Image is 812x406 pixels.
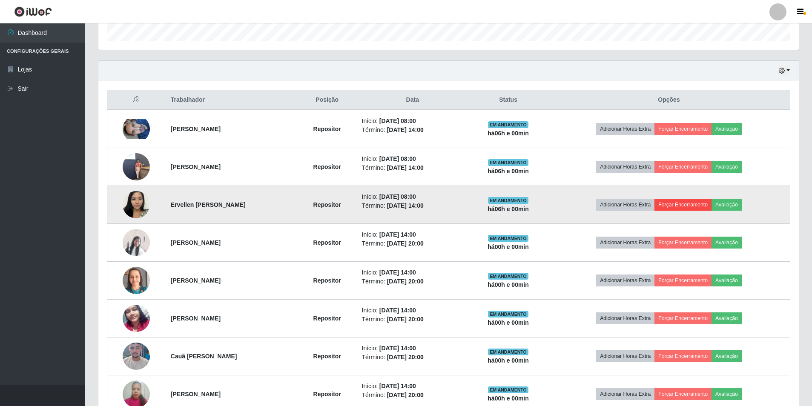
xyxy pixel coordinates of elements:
th: Opções [548,90,790,110]
span: EM ANDAMENTO [488,235,528,242]
button: Avaliação [712,388,742,400]
button: Adicionar Horas Extra [596,350,654,362]
strong: [PERSON_NAME] [171,126,221,132]
time: [DATE] 08:00 [379,117,416,124]
strong: há 00 h e 00 min [488,281,529,288]
span: EM ANDAMENTO [488,386,528,393]
time: [DATE] 20:00 [387,240,424,247]
li: Término: [362,126,464,134]
time: [DATE] 20:00 [387,392,424,398]
strong: há 06 h e 00 min [488,206,529,212]
button: Forçar Encerramento [654,274,712,286]
button: Avaliação [712,312,742,324]
strong: Repositor [313,391,341,397]
li: Término: [362,163,464,172]
th: Data [357,90,469,110]
li: Início: [362,230,464,239]
strong: Ervellen [PERSON_NAME] [171,201,246,208]
button: Adicionar Horas Extra [596,274,654,286]
img: 1755724312093.jpeg [123,300,150,336]
strong: há 00 h e 00 min [488,319,529,326]
button: Avaliação [712,350,742,362]
strong: [PERSON_NAME] [171,315,221,322]
strong: [PERSON_NAME] [171,239,221,246]
strong: há 00 h e 00 min [488,243,529,250]
strong: Repositor [313,201,341,208]
button: Adicionar Horas Extra [596,237,654,249]
span: EM ANDAMENTO [488,349,528,355]
th: Trabalhador [166,90,298,110]
button: Avaliação [712,199,742,211]
strong: há 06 h e 00 min [488,168,529,174]
button: Forçar Encerramento [654,312,712,324]
button: Adicionar Horas Extra [596,161,654,173]
th: Status [468,90,548,110]
span: EM ANDAMENTO [488,121,528,128]
img: CoreUI Logo [14,6,52,17]
li: Início: [362,154,464,163]
time: [DATE] 14:00 [379,383,416,389]
time: [DATE] 14:00 [379,307,416,314]
img: 1756392573603.jpeg [123,143,150,191]
button: Adicionar Horas Extra [596,312,654,324]
li: Término: [362,277,464,286]
button: Avaliação [712,237,742,249]
time: [DATE] 14:00 [387,164,424,171]
img: 1757527651666.jpeg [123,326,150,386]
strong: [PERSON_NAME] [171,391,221,397]
li: Início: [362,344,464,353]
strong: Repositor [313,315,341,322]
strong: Repositor [313,163,341,170]
strong: há 00 h e 00 min [488,357,529,364]
li: Término: [362,201,464,210]
img: 1751480704015.jpeg [123,229,150,256]
button: Forçar Encerramento [654,123,712,135]
button: Forçar Encerramento [654,199,712,211]
button: Adicionar Horas Extra [596,199,654,211]
time: [DATE] 14:00 [387,202,424,209]
time: [DATE] 14:00 [379,345,416,352]
li: Início: [362,268,464,277]
time: [DATE] 20:00 [387,316,424,323]
button: Forçar Encerramento [654,350,712,362]
li: Início: [362,117,464,126]
strong: há 00 h e 00 min [488,395,529,402]
button: Avaliação [712,123,742,135]
th: Posição [298,90,357,110]
button: Adicionar Horas Extra [596,123,654,135]
strong: Cauã [PERSON_NAME] [171,353,237,360]
time: [DATE] 08:00 [379,193,416,200]
img: 1753294616026.jpeg [123,119,150,139]
button: Forçar Encerramento [654,388,712,400]
strong: Repositor [313,277,341,284]
strong: Repositor [313,239,341,246]
img: 1755715203050.jpeg [123,256,150,305]
button: Avaliação [712,274,742,286]
strong: Repositor [313,126,341,132]
span: EM ANDAMENTO [488,197,528,204]
strong: [PERSON_NAME] [171,277,221,284]
strong: [PERSON_NAME] [171,163,221,170]
time: [DATE] 20:00 [387,278,424,285]
strong: Repositor [313,353,341,360]
li: Término: [362,391,464,400]
img: 1758336496085.jpeg [123,186,150,223]
button: Forçar Encerramento [654,237,712,249]
time: [DATE] 14:00 [379,231,416,238]
button: Forçar Encerramento [654,161,712,173]
li: Início: [362,192,464,201]
time: [DATE] 20:00 [387,354,424,360]
time: [DATE] 08:00 [379,155,416,162]
strong: há 06 h e 00 min [488,130,529,137]
li: Término: [362,353,464,362]
span: EM ANDAMENTO [488,311,528,317]
time: [DATE] 14:00 [387,126,424,133]
li: Término: [362,315,464,324]
span: EM ANDAMENTO [488,273,528,280]
li: Término: [362,239,464,248]
span: EM ANDAMENTO [488,159,528,166]
button: Avaliação [712,161,742,173]
button: Adicionar Horas Extra [596,388,654,400]
li: Início: [362,306,464,315]
time: [DATE] 14:00 [379,269,416,276]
